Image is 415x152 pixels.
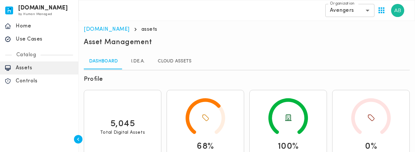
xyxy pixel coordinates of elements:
p: assets [141,26,157,33]
a: [DOMAIN_NAME] [84,27,130,32]
span: by Human Managed [18,12,52,16]
p: Total Digital Assets [100,130,145,136]
p: Catalog [12,52,41,58]
p: Assets [16,65,74,71]
p: Controls [16,78,74,84]
p: Use Cases [16,36,74,42]
h6: Profile [84,76,103,83]
p: Home [16,23,74,29]
a: Cloud Assets [153,54,197,69]
a: Dashboard [84,54,123,69]
h5: Asset Management [84,38,152,47]
h6: [DOMAIN_NAME] [18,6,68,10]
label: Organization [330,1,354,7]
img: Akhtar Bhat [391,4,404,17]
p: 5,045 [110,118,135,130]
nav: breadcrumb [84,26,410,33]
button: User [388,1,407,20]
img: invicta.io [5,7,13,14]
div: Avengers [325,4,374,17]
a: I.DE.A. [123,54,153,69]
